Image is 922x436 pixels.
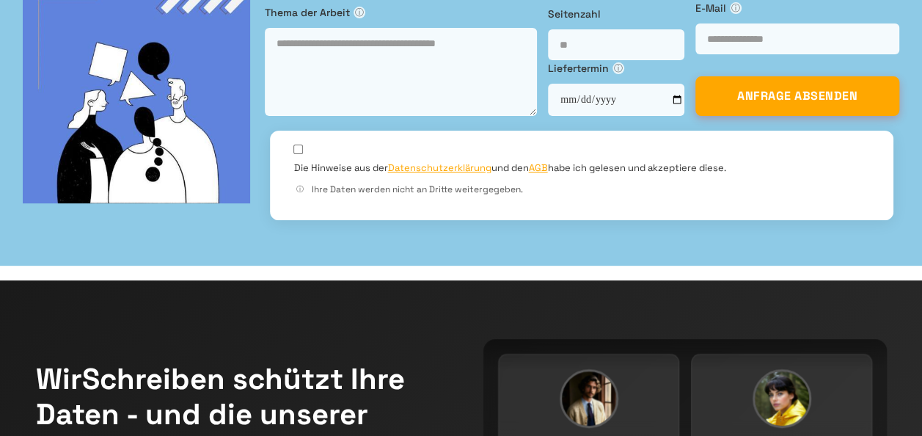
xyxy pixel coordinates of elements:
[528,161,547,174] a: AGB
[695,76,899,116] button: ANFRAGE ABSENDEN
[548,60,684,76] label: Liefertermin
[612,62,624,74] span: ⓘ
[293,184,305,195] span: ⓘ
[354,7,365,18] span: ⓘ
[387,161,491,174] a: Datenschutzerklärung
[293,183,870,197] div: Ihre Daten werden nicht an Dritte weitergegeben.
[293,161,725,175] label: Die Hinweise aus der und den habe ich gelesen und akzeptiere diese.
[548,6,684,22] label: Seitenzahl
[730,2,742,14] span: ⓘ
[265,4,537,21] label: Thema der Arbeit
